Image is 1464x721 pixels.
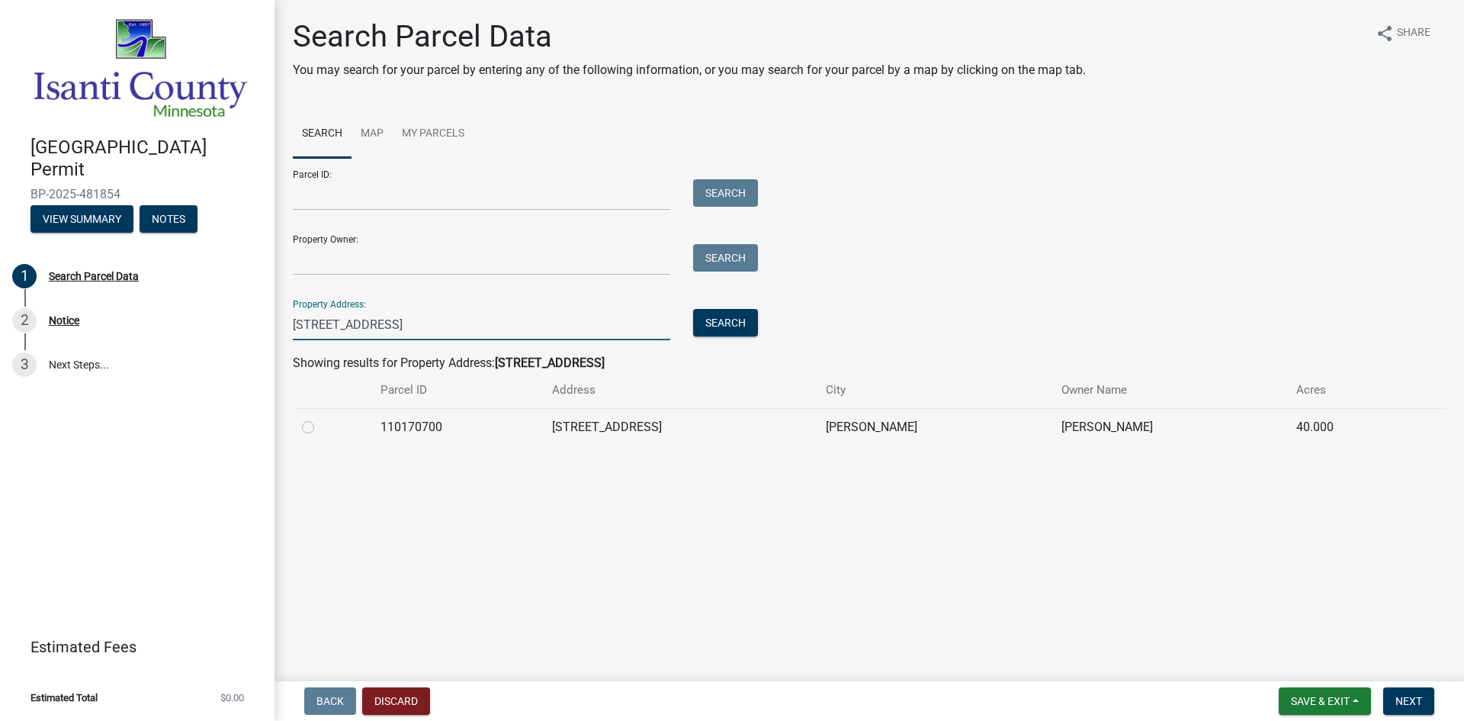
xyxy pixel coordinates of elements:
[1395,695,1422,707] span: Next
[293,18,1086,55] h1: Search Parcel Data
[817,372,1051,408] th: City
[393,110,474,159] a: My Parcels
[693,179,758,207] button: Search
[316,695,344,707] span: Back
[12,352,37,377] div: 3
[1383,687,1434,715] button: Next
[293,354,1446,372] div: Showing results for Property Address:
[543,372,817,408] th: Address
[30,205,133,233] button: View Summary
[140,205,197,233] button: Notes
[30,16,250,121] img: Isanti County, Minnesota
[293,61,1086,79] p: You may search for your parcel by entering any of the following information, or you may search fo...
[362,687,430,715] button: Discard
[1376,24,1394,43] i: share
[1291,695,1350,707] span: Save & Exit
[371,372,543,408] th: Parcel ID
[30,214,133,226] wm-modal-confirm: Summary
[1052,372,1287,408] th: Owner Name
[495,356,605,370] strong: [STREET_ADDRESS]
[1287,372,1406,408] th: Acres
[140,214,197,226] wm-modal-confirm: Notes
[220,693,244,703] span: $0.00
[49,315,79,326] div: Notice
[49,271,139,282] div: Search Parcel Data
[693,244,758,272] button: Search
[30,137,262,181] h4: [GEOGRAPHIC_DATA] Permit
[1363,18,1443,48] button: shareShare
[30,693,98,703] span: Estimated Total
[30,187,244,201] span: BP-2025-481854
[293,110,352,159] a: Search
[371,408,543,446] td: 110170700
[352,110,393,159] a: Map
[1052,408,1287,446] td: [PERSON_NAME]
[1279,687,1371,715] button: Save & Exit
[1397,24,1430,43] span: Share
[1287,408,1406,446] td: 40.000
[12,308,37,333] div: 2
[817,408,1051,446] td: [PERSON_NAME]
[12,264,37,288] div: 1
[304,687,356,715] button: Back
[693,309,758,336] button: Search
[12,632,250,662] a: Estimated Fees
[543,408,817,446] td: [STREET_ADDRESS]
